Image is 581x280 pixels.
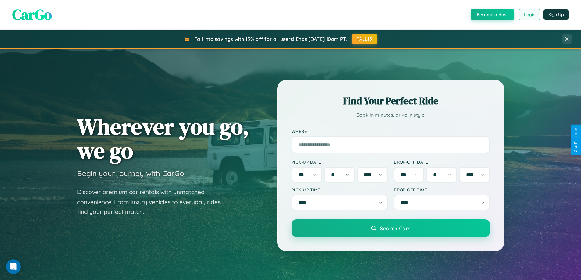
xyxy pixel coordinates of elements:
h2: Find Your Perfect Ride [292,94,490,108]
button: FALL15 [352,34,377,44]
label: Pick-up Date [292,159,388,165]
button: Login [519,9,540,20]
button: Become a Host [471,9,514,20]
label: Where [292,129,490,134]
label: Drop-off Time [394,187,490,192]
p: Book in minutes, drive in style [292,111,490,119]
span: Search Cars [380,225,410,232]
span: Fall into savings with 15% off for all users! Ends [DATE] 10am PT. [194,36,347,42]
div: Give Feedback [574,128,578,152]
h1: Wherever you go, we go [77,115,249,163]
button: Sign Up [543,9,569,20]
label: Drop-off Date [394,159,490,165]
div: Open Intercom Messenger [6,259,21,274]
h3: Begin your journey with CarGo [77,169,184,178]
label: Pick-up Time [292,187,388,192]
span: CarGo [12,5,52,25]
p: Discover premium car rentals with unmatched convenience. From luxury vehicles to everyday rides, ... [77,187,230,217]
button: Search Cars [292,219,490,237]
